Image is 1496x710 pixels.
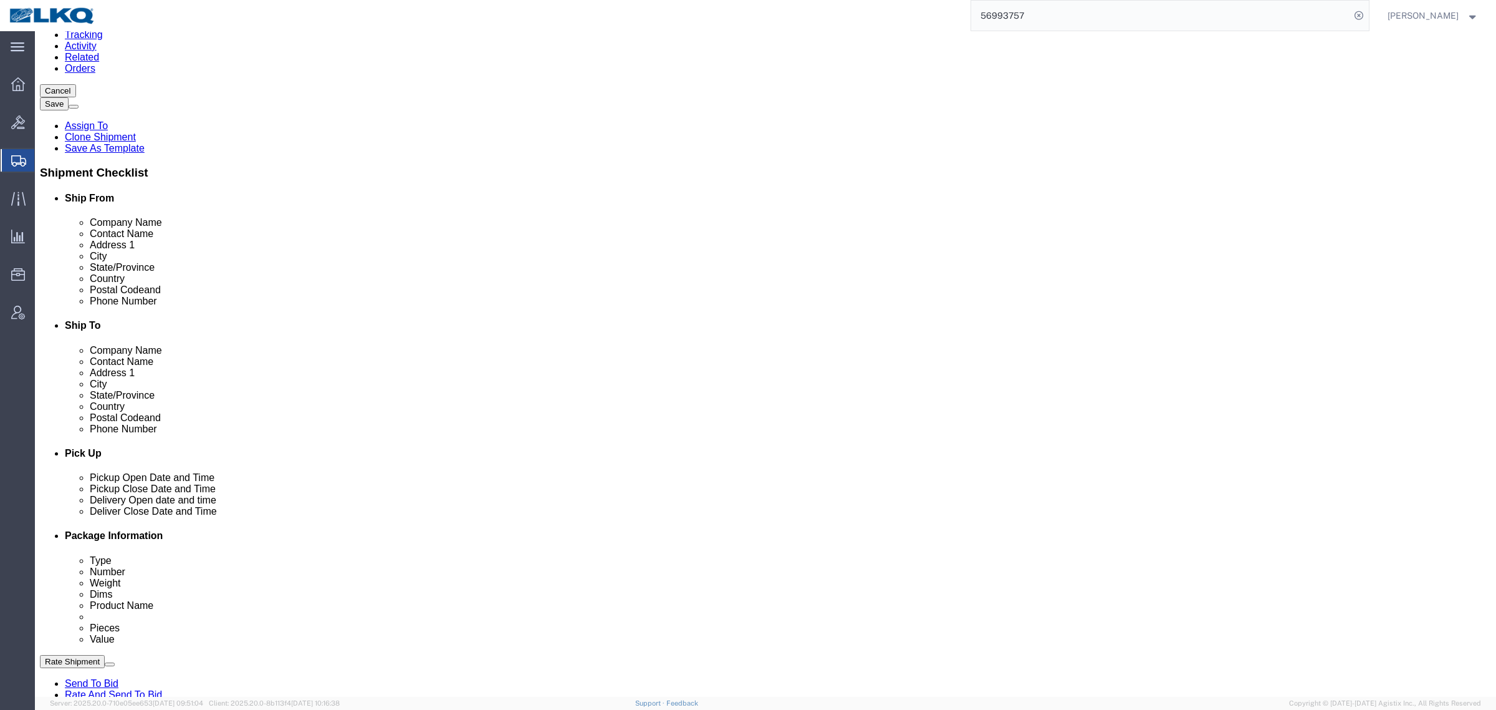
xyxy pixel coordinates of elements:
[209,699,340,707] span: Client: 2025.20.0-8b113f4
[9,6,96,25] img: logo
[1388,9,1459,22] span: Kenneth Tatum
[666,699,698,707] a: Feedback
[971,1,1350,31] input: Search for shipment number, reference number
[1289,698,1481,709] span: Copyright © [DATE]-[DATE] Agistix Inc., All Rights Reserved
[153,699,203,707] span: [DATE] 09:51:04
[35,31,1496,697] iframe: FS Legacy Container
[1387,8,1479,23] button: [PERSON_NAME]
[50,699,203,707] span: Server: 2025.20.0-710e05ee653
[291,699,340,707] span: [DATE] 10:16:38
[635,699,666,707] a: Support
